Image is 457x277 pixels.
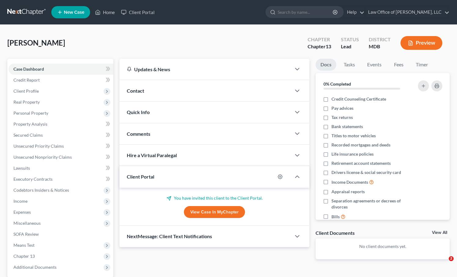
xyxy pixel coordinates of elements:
a: Case Dashboard [9,64,113,75]
span: Personal Property [13,110,48,116]
div: Chapter [308,43,331,50]
span: Retirement account statements [331,160,391,166]
div: Updates & News [127,66,284,72]
a: View Case in MyChapter [184,206,245,218]
span: Quick Info [127,109,150,115]
span: Appraisal reports [331,189,365,195]
span: Client Portal [127,174,154,179]
input: Search by name... [278,6,334,18]
span: Contact [127,88,144,94]
span: New Case [64,10,84,15]
a: Executory Contracts [9,174,113,185]
div: MDB [369,43,391,50]
span: Hire a Virtual Paralegal [127,152,177,158]
span: Codebtors Insiders & Notices [13,187,69,193]
a: Lawsuits [9,163,113,174]
span: Client Profile [13,88,39,94]
a: Property Analysis [9,119,113,130]
div: Client Documents [316,230,355,236]
span: Case Dashboard [13,66,44,72]
span: Lawsuits [13,165,30,171]
a: Events [362,59,386,71]
span: 13 [326,43,331,49]
span: Recorded mortgages and deeds [331,142,390,148]
span: Unsecured Priority Claims [13,143,64,149]
span: Secured Claims [13,132,43,138]
a: Tasks [339,59,360,71]
a: Unsecured Priority Claims [9,141,113,152]
span: Separation agreements or decrees of divorces [331,198,411,210]
a: View All [432,231,447,235]
p: You have invited this client to the Client Portal. [127,195,302,201]
span: Titles to motor vehicles [331,133,376,139]
p: No client documents yet. [320,243,445,249]
div: District [369,36,391,43]
span: Miscellaneous [13,220,41,226]
a: Home [92,7,118,18]
a: Fees [389,59,408,71]
span: Credit Counseling Certificate [331,96,386,102]
a: Client Portal [118,7,158,18]
span: Unsecured Nonpriority Claims [13,154,72,160]
span: Executory Contracts [13,176,53,182]
div: Lead [341,43,359,50]
span: Life insurance policies [331,151,374,157]
span: Chapter 13 [13,253,35,259]
a: Help [344,7,364,18]
span: Drivers license & social security card [331,169,401,175]
span: SOFA Review [13,231,39,237]
span: Comments [127,131,150,137]
span: Expenses [13,209,31,215]
a: Docs [316,59,336,71]
span: Tax returns [331,114,353,120]
div: Status [341,36,359,43]
span: Income Documents [331,179,368,185]
iframe: Intercom live chat [436,256,451,271]
span: Additional Documents [13,264,57,270]
span: Income [13,198,27,204]
span: [PERSON_NAME] [7,38,65,47]
div: Chapter [308,36,331,43]
a: Law Office of [PERSON_NAME], LLC [365,7,449,18]
span: Bank statements [331,124,363,130]
span: Means Test [13,242,35,248]
span: Real Property [13,99,40,105]
span: Credit Report [13,77,40,83]
span: Bills [331,214,340,220]
button: Preview [400,36,442,50]
span: 2 [449,256,454,261]
span: Property Analysis [13,121,47,127]
a: Credit Report [9,75,113,86]
a: Secured Claims [9,130,113,141]
span: Pay advices [331,105,353,111]
a: Unsecured Nonpriority Claims [9,152,113,163]
a: SOFA Review [9,229,113,240]
span: NextMessage: Client Text Notifications [127,233,212,239]
strong: 0% Completed [324,81,351,87]
a: Timer [411,59,433,71]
